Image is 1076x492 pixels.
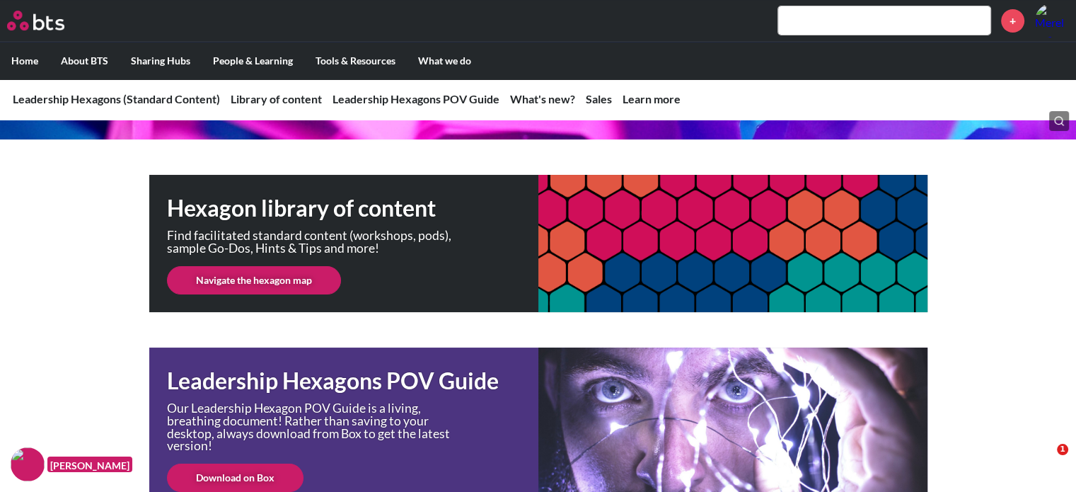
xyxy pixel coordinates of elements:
img: Merel van Dijk [1035,4,1069,38]
a: Leadership Hexagons (Standard Content) [13,92,220,105]
a: Go home [7,11,91,30]
img: F [11,447,45,481]
label: People & Learning [202,42,304,79]
p: Find facilitated standard content (workshops, pods), sample Go-Dos, Hints & Tips and more! [167,229,464,254]
a: Learn more [623,92,681,105]
img: BTS Logo [7,11,64,30]
a: Profile [1035,4,1069,38]
label: About BTS [50,42,120,79]
a: Leadership Hexagons POV Guide [332,92,499,105]
label: Sharing Hubs [120,42,202,79]
p: Our Leadership Hexagon POV Guide is a living, breathing document! Rather than saving to your desk... [167,402,464,452]
label: Tools & Resources [304,42,407,79]
label: What we do [407,42,482,79]
span: 1 [1057,444,1068,455]
h1: Leadership Hexagons POV Guide [167,365,538,397]
figcaption: [PERSON_NAME] [47,457,132,473]
a: Navigate the hexagon map [167,266,341,294]
a: Library of content [231,92,322,105]
a: What's new? [510,92,575,105]
h1: Hexagon library of content [167,193,538,224]
a: Download on Box [167,464,303,492]
a: + [1001,9,1024,33]
a: Sales [586,92,612,105]
iframe: Intercom live chat [1028,444,1062,478]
